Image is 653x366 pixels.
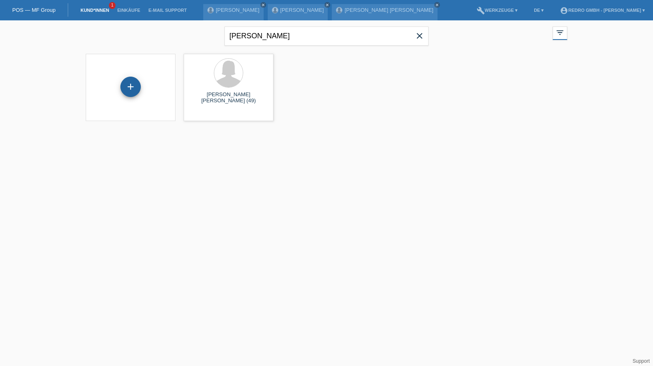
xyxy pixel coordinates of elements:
a: Support [633,358,650,364]
a: [PERSON_NAME] [PERSON_NAME] [344,7,433,13]
a: close [324,2,330,8]
span: 1 [109,2,115,9]
i: filter_list [555,28,564,37]
i: build [477,7,485,15]
a: [PERSON_NAME] [280,7,324,13]
div: Kund*in hinzufügen [121,80,140,94]
a: POS — MF Group [12,7,56,13]
input: Suche... [224,26,429,46]
i: close [415,31,424,41]
i: close [325,3,329,7]
a: buildWerkzeuge ▾ [473,8,522,13]
a: Einkäufe [113,8,144,13]
i: account_circle [560,7,568,15]
i: close [435,3,439,7]
a: close [434,2,440,8]
i: close [261,3,265,7]
a: E-Mail Support [144,8,191,13]
a: account_circleRedro GmbH - [PERSON_NAME] ▾ [556,8,649,13]
a: Kund*innen [76,8,113,13]
a: close [260,2,266,8]
a: [PERSON_NAME] [216,7,260,13]
div: [PERSON_NAME] [PERSON_NAME] (49) [190,91,267,104]
a: DE ▾ [530,8,548,13]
